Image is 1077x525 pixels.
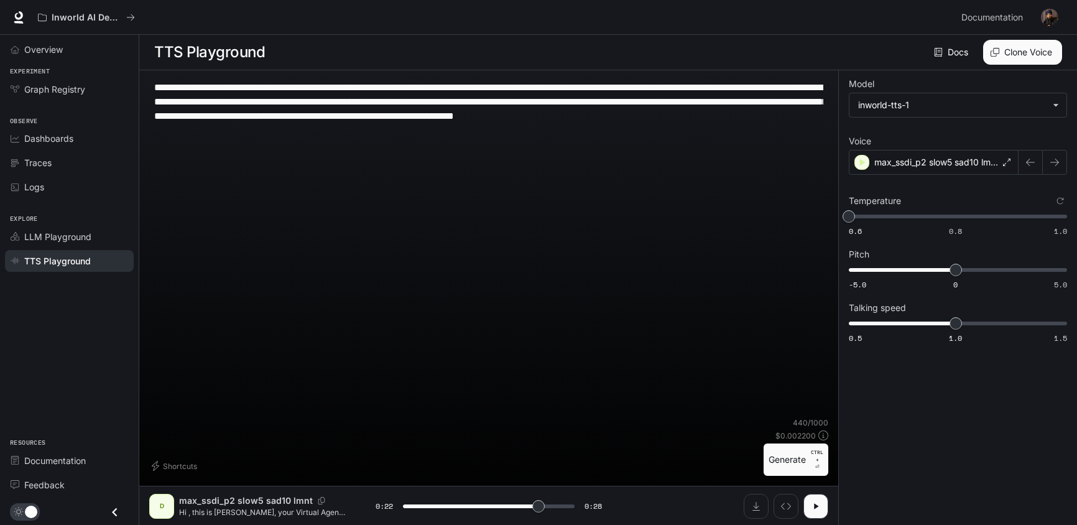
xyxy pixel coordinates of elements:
[25,504,37,518] span: Dark mode toggle
[24,230,91,243] span: LLM Playground
[149,456,202,476] button: Shortcuts
[154,40,265,65] h1: TTS Playground
[744,494,769,519] button: Download audio
[849,137,871,146] p: Voice
[849,250,869,259] p: Pitch
[5,128,134,149] a: Dashboards
[949,333,962,343] span: 1.0
[849,333,862,343] span: 0.5
[179,495,313,507] p: max_ssdi_p2 slow5 sad10 lmnt
[811,448,823,463] p: CTRL +
[849,304,906,312] p: Talking speed
[1037,5,1062,30] button: User avatar
[5,250,134,272] a: TTS Playground
[5,450,134,472] a: Documentation
[764,444,828,476] button: GenerateCTRL +⏎
[24,454,86,467] span: Documentation
[152,496,172,516] div: D
[24,43,63,56] span: Overview
[5,152,134,174] a: Traces
[376,500,393,513] span: 0:22
[24,254,91,267] span: TTS Playground
[953,279,958,290] span: 0
[793,417,828,428] p: 440 / 1000
[1054,333,1067,343] span: 1.5
[313,497,330,504] button: Copy Voice ID
[849,279,866,290] span: -5.0
[858,99,1047,111] div: inworld-tts-1
[811,448,823,471] p: ⏎
[956,5,1032,30] a: Documentation
[849,80,874,88] p: Model
[1053,194,1067,208] button: Reset to default
[179,507,346,518] p: Hi , this is [PERSON_NAME], your Virtual Agent from LegalFinder HQ. I’m quickly calling about SSD...
[32,5,141,30] button: All workspaces
[1054,279,1067,290] span: 5.0
[24,132,73,145] span: Dashboards
[585,500,602,513] span: 0:28
[52,12,121,23] p: Inworld AI Demos
[5,78,134,100] a: Graph Registry
[949,226,962,236] span: 0.8
[874,156,998,169] p: max_ssdi_p2 slow5 sad10 lmnt
[24,156,52,169] span: Traces
[983,40,1062,65] button: Clone Voice
[849,197,901,205] p: Temperature
[849,93,1066,117] div: inworld-tts-1
[931,40,973,65] a: Docs
[5,474,134,496] a: Feedback
[24,83,85,96] span: Graph Registry
[5,176,134,198] a: Logs
[774,494,798,519] button: Inspect
[1041,9,1058,26] img: User avatar
[1054,226,1067,236] span: 1.0
[24,180,44,193] span: Logs
[5,226,134,248] a: LLM Playground
[101,499,129,525] button: Close drawer
[961,10,1023,26] span: Documentation
[775,430,816,441] p: $ 0.002200
[24,478,65,491] span: Feedback
[5,39,134,60] a: Overview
